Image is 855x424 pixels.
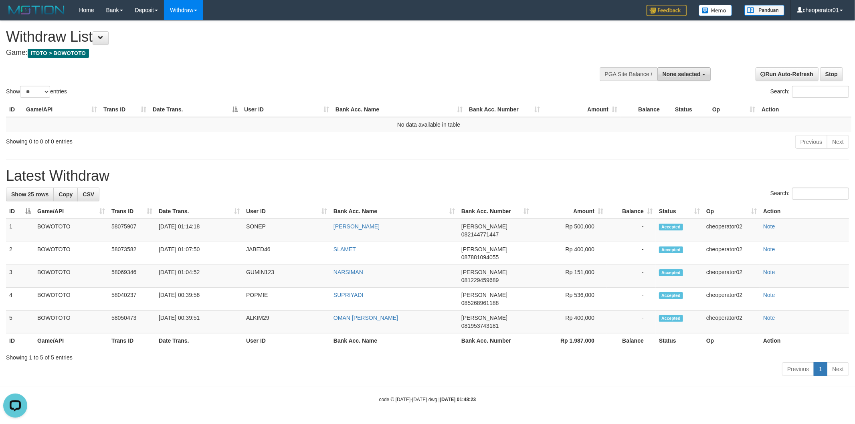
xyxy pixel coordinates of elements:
td: [DATE] 00:39:56 [156,288,243,311]
td: - [606,219,656,242]
td: BOWOTOTO [34,219,108,242]
th: Game/API: activate to sort column ascending [34,204,108,219]
th: Bank Acc. Name: activate to sort column ascending [330,204,458,219]
th: Op: activate to sort column ascending [709,102,758,117]
td: 3 [6,265,34,288]
th: Op: activate to sort column ascending [703,204,760,219]
label: Search: [770,188,849,200]
td: BOWOTOTO [34,311,108,333]
span: [PERSON_NAME] [461,246,507,252]
th: Bank Acc. Name: activate to sort column ascending [332,102,466,117]
span: Copy 085268961188 to clipboard [461,300,499,306]
td: BOWOTOTO [34,288,108,311]
th: Trans ID [108,333,156,348]
td: [DATE] 00:39:51 [156,311,243,333]
div: PGA Site Balance / [600,67,657,81]
label: Search: [770,86,849,98]
h4: Game: [6,49,562,57]
th: ID [6,333,34,348]
span: ITOTO > BOWOTOTO [28,49,89,58]
td: 58050473 [108,311,156,333]
td: 58069346 [108,265,156,288]
th: Date Trans. [156,333,243,348]
input: Search: [792,86,849,98]
span: None selected [663,71,701,77]
td: 5 [6,311,34,333]
input: Search: [792,188,849,200]
a: CSV [77,188,99,201]
a: Note [763,292,775,298]
th: Amount: activate to sort column ascending [543,102,621,117]
a: 1 [814,362,827,376]
td: ALKIM29 [243,311,330,333]
span: Accepted [659,269,683,276]
select: Showentries [20,86,50,98]
a: OMAN [PERSON_NAME] [334,315,398,321]
th: Balance: activate to sort column ascending [606,204,656,219]
th: Rp 1.987.000 [532,333,606,348]
span: Copy 081953743181 to clipboard [461,323,499,329]
span: Accepted [659,246,683,253]
img: Feedback.jpg [647,5,687,16]
td: BOWOTOTO [34,242,108,265]
th: User ID [243,333,330,348]
img: Button%20Memo.svg [699,5,732,16]
td: cheoperator02 [703,288,760,311]
td: cheoperator02 [703,242,760,265]
a: Show 25 rows [6,188,54,201]
span: [PERSON_NAME] [461,223,507,230]
th: Date Trans.: activate to sort column descending [150,102,241,117]
th: User ID: activate to sort column ascending [243,204,330,219]
span: Accepted [659,224,683,230]
td: Rp 500,000 [532,219,606,242]
th: Balance [606,333,656,348]
a: Stop [820,67,843,81]
img: panduan.png [744,5,784,16]
td: POPMIE [243,288,330,311]
strong: [DATE] 01:48:23 [440,397,476,402]
td: Rp 400,000 [532,242,606,265]
td: - [606,288,656,311]
a: Next [827,362,849,376]
th: Game/API: activate to sort column ascending [23,102,100,117]
td: 1 [6,219,34,242]
td: [DATE] 01:07:50 [156,242,243,265]
label: Show entries [6,86,67,98]
a: SLAMET [334,246,356,252]
td: cheoperator02 [703,265,760,288]
th: Op [703,333,760,348]
th: Game/API [34,333,108,348]
small: code © [DATE]-[DATE] dwg | [379,397,476,402]
td: [DATE] 01:14:18 [156,219,243,242]
td: cheoperator02 [703,311,760,333]
td: 58075907 [108,219,156,242]
th: Bank Acc. Number: activate to sort column ascending [458,204,532,219]
div: Showing 0 to 0 of 0 entries [6,134,350,145]
span: CSV [83,191,94,198]
td: 2 [6,242,34,265]
th: Status [672,102,709,117]
th: ID [6,102,23,117]
td: No data available in table [6,117,851,132]
th: Status [656,333,703,348]
th: Balance [621,102,672,117]
span: Copy [59,191,73,198]
span: Accepted [659,292,683,299]
a: Note [763,246,775,252]
h1: Withdraw List [6,29,562,45]
div: Showing 1 to 5 of 5 entries [6,350,849,361]
a: Note [763,269,775,275]
th: Action [760,333,849,348]
a: Copy [53,188,78,201]
th: Bank Acc. Number: activate to sort column ascending [466,102,543,117]
td: - [606,311,656,333]
th: Amount: activate to sort column ascending [532,204,606,219]
h1: Latest Withdraw [6,168,849,184]
a: Note [763,223,775,230]
td: Rp 151,000 [532,265,606,288]
button: Open LiveChat chat widget [3,3,27,27]
td: 58040237 [108,288,156,311]
span: Accepted [659,315,683,322]
td: [DATE] 01:04:52 [156,265,243,288]
td: SONEP [243,219,330,242]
